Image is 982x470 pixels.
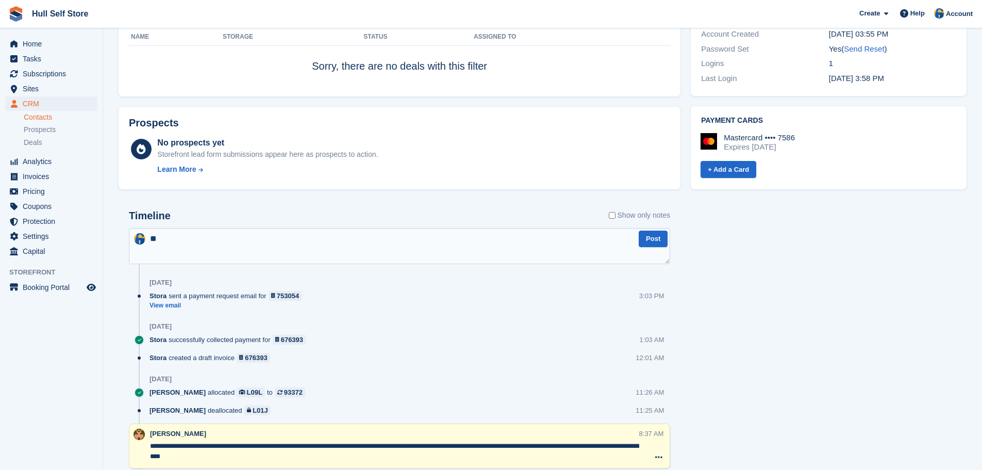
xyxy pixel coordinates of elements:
img: Andy [134,429,145,440]
a: menu [5,169,97,184]
button: Post [639,231,668,248]
a: menu [5,229,97,244]
a: menu [5,82,97,96]
div: 1:03 AM [640,335,664,345]
a: menu [5,37,97,51]
a: Preview store [85,281,97,294]
img: Mastercard Logo [701,133,717,150]
span: Tasks [23,52,85,66]
img: stora-icon-8386f47178a22dfd0bd8f6a31ec36ba5ce8667c1dd55bd0f319d3a0aa187defe.svg [8,6,24,22]
a: Prospects [24,124,97,135]
span: Help [910,8,925,19]
span: Settings [23,229,85,244]
div: 676393 [281,335,303,345]
div: 1 [829,58,956,70]
div: 12:01 AM [636,353,664,363]
div: Last Login [701,73,828,85]
span: Capital [23,244,85,258]
div: L09L [247,387,262,397]
a: Send Reset [844,44,884,53]
div: [DATE] [149,375,172,383]
a: 676393 [237,353,270,363]
a: menu [5,214,97,229]
span: Deals [24,138,42,148]
span: Coupons [23,199,85,214]
div: 753054 [277,291,299,301]
h2: Prospects [129,117,179,129]
a: 753054 [269,291,302,301]
div: 11:26 AM [636,387,664,397]
span: Prospects [24,125,56,135]
span: Account [946,9,973,19]
a: menu [5,184,97,199]
span: [PERSON_NAME] [149,406,206,415]
span: Booking Portal [23,280,85,295]
span: Protection [23,214,85,229]
span: ( ) [841,44,887,53]
span: Subscriptions [23,67,85,81]
input: Show only notes [609,210,615,221]
a: Learn More [157,164,378,175]
div: 676393 [245,353,267,363]
img: Hull Self Store [134,233,145,245]
div: sent a payment request email for [149,291,307,301]
a: menu [5,52,97,66]
div: Yes [829,43,956,55]
span: Stora [149,353,167,363]
a: 676393 [273,335,306,345]
th: Assigned to [474,29,670,45]
div: 3:03 PM [639,291,664,301]
div: 8:37 AM [639,429,664,439]
span: Stora [149,335,167,345]
div: deallocated [149,406,276,415]
div: 11:25 AM [636,406,664,415]
time: 2025-06-30 14:58:37 UTC [829,74,884,83]
a: menu [5,280,97,295]
span: Pricing [23,184,85,199]
a: L09L [237,387,265,397]
a: 93372 [275,387,305,397]
a: menu [5,96,97,111]
span: CRM [23,96,85,111]
th: Storage [223,29,363,45]
label: Show only notes [609,210,671,221]
div: Learn More [157,164,196,175]
div: [DATE] 03:55 PM [829,28,956,40]
a: Hull Self Store [28,5,92,22]
h2: Timeline [129,210,171,222]
h2: Payment cards [701,117,956,125]
div: [DATE] [149,279,172,287]
a: + Add a Card [701,161,756,178]
a: Deals [24,137,97,148]
div: [DATE] [149,322,172,331]
span: Invoices [23,169,85,184]
span: Analytics [23,154,85,169]
a: Contacts [24,112,97,122]
span: Sites [23,82,85,96]
th: Name [129,29,223,45]
span: [PERSON_NAME] [150,430,206,437]
div: Password Set [701,43,828,55]
div: allocated to [149,387,310,397]
div: Storefront lead form submissions appear here as prospects to action. [157,149,378,160]
div: created a draft invoice [149,353,275,363]
span: [PERSON_NAME] [149,387,206,397]
div: Logins [701,58,828,70]
img: Hull Self Store [934,8,944,19]
a: menu [5,199,97,214]
span: Stora [149,291,167,301]
div: Account Created [701,28,828,40]
div: successfully collected payment for [149,335,311,345]
a: menu [5,244,97,258]
a: View email [149,301,307,310]
div: 93372 [284,387,303,397]
a: menu [5,67,97,81]
th: Status [363,29,474,45]
div: Mastercard •••• 7586 [724,133,795,142]
span: Storefront [9,267,103,278]
span: Home [23,37,85,51]
a: L01J [244,406,271,415]
span: Sorry, there are no deals with this filter [312,60,487,72]
a: menu [5,154,97,169]
div: L01J [253,406,268,415]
